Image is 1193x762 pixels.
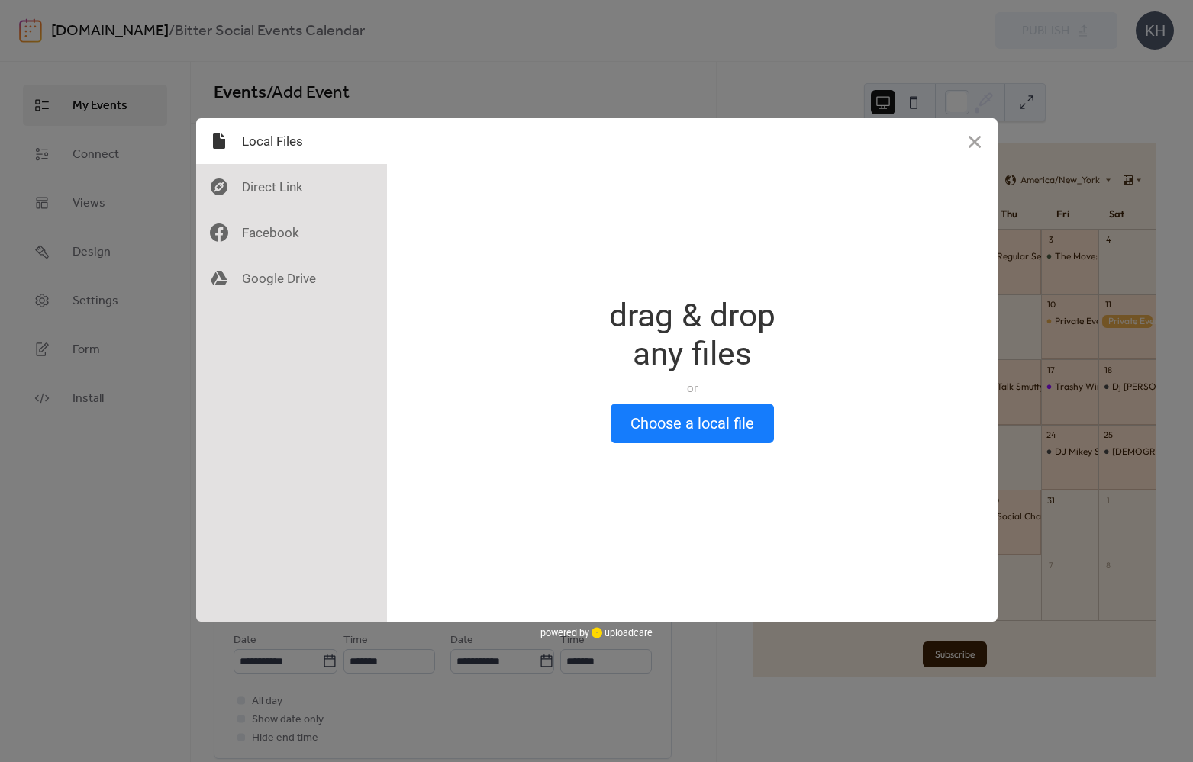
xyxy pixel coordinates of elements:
button: Choose a local file [611,404,774,443]
div: drag & drop any files [609,297,775,373]
a: uploadcare [589,627,653,638]
div: or [609,381,775,396]
div: Facebook [196,210,387,256]
div: Google Drive [196,256,387,301]
div: powered by [540,622,653,645]
div: Local Files [196,118,387,164]
button: Close [952,118,998,164]
div: Direct Link [196,164,387,210]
